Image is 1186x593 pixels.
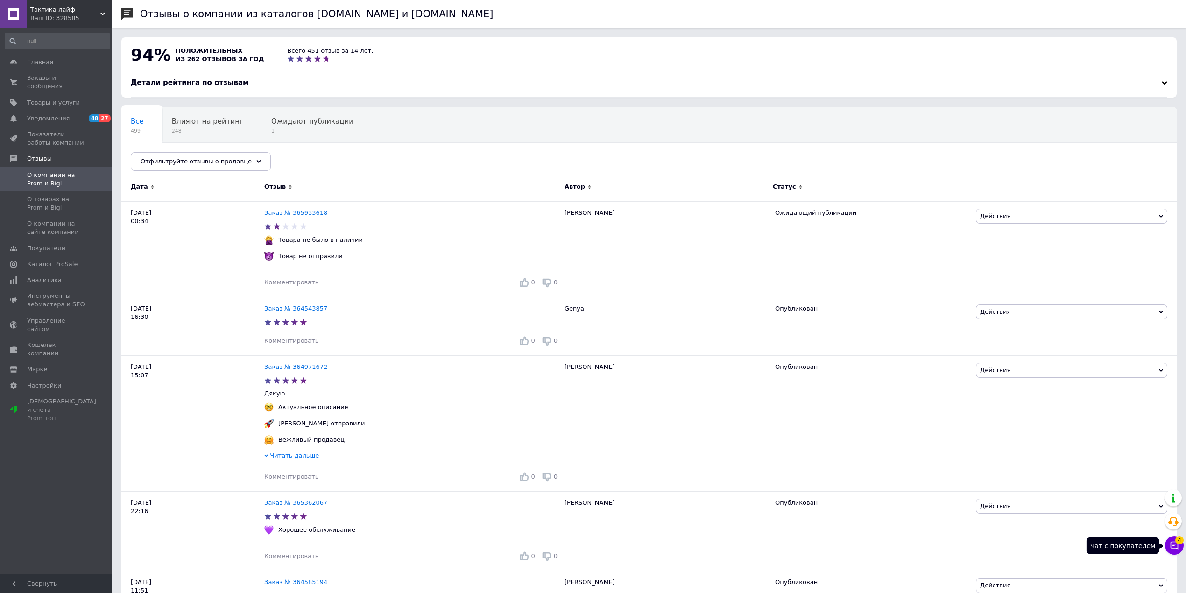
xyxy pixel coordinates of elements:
[264,552,318,560] div: Комментировать
[775,578,969,586] div: Опубликован
[172,117,243,126] span: Влияют на рейтинг
[531,552,535,559] span: 0
[27,341,86,358] span: Кошелек компании
[27,155,52,163] span: Отзывы
[27,414,96,423] div: Prom топ
[264,363,327,370] a: Заказ № 364971672
[27,260,78,268] span: Каталог ProSale
[980,502,1010,509] span: Действия
[264,473,318,480] span: Комментировать
[27,276,62,284] span: Аналитика
[27,130,86,147] span: Показатели работы компании
[121,143,251,178] div: Опубликованы без комментария
[271,127,353,134] span: 1
[270,452,319,459] span: Читать дальше
[172,127,243,134] span: 248
[121,297,264,355] div: [DATE] 16:30
[176,56,264,63] span: из 262 отзывов за год
[264,435,274,445] img: :hugging_face:
[775,363,969,371] div: Опубликован
[531,279,535,286] span: 0
[89,114,99,122] span: 48
[775,499,969,507] div: Опубликован
[980,212,1010,219] span: Действия
[276,436,347,444] div: Вежливый продавец
[264,183,286,191] span: Отзыв
[264,209,327,216] a: Заказ № 365933618
[27,365,51,374] span: Маркет
[121,201,264,297] div: [DATE] 00:34
[773,183,796,191] span: Статус
[30,6,100,14] span: Тактика-лайф
[27,74,86,91] span: Заказы и сообщения
[131,183,148,191] span: Дата
[531,337,535,344] span: 0
[264,252,274,261] img: :imp:
[264,389,560,398] p: Дякую
[264,402,274,412] img: :nerd_face:
[264,525,274,535] img: :purple_heart:
[554,279,558,286] span: 0
[775,304,969,313] div: Опубликован
[176,47,242,54] span: положительных
[264,337,318,344] span: Комментировать
[264,235,274,245] img: :woman-gesturing-no:
[980,582,1010,589] span: Действия
[775,209,969,217] div: Ожидающий публикации
[141,158,252,165] span: Отфильтруйте отзывы о продавце
[264,473,318,481] div: Комментировать
[30,14,112,22] div: Ваш ID: 328585
[27,99,80,107] span: Товары и услуги
[276,236,365,244] div: Товара не было в наличии
[1087,537,1159,554] div: Чат с покупателем
[27,114,70,123] span: Уведомления
[271,117,353,126] span: Ожидают публикации
[27,397,96,423] span: [DEMOGRAPHIC_DATA] и счета
[121,355,264,491] div: [DATE] 15:07
[27,381,61,390] span: Настройки
[560,355,770,491] div: [PERSON_NAME]
[27,244,65,253] span: Покупатели
[131,45,171,64] span: 94%
[99,114,110,122] span: 27
[560,492,770,571] div: [PERSON_NAME]
[27,58,53,66] span: Главная
[27,171,86,188] span: О компании на Prom и Bigl
[131,78,248,87] span: Детали рейтинга по отзывам
[264,279,318,286] span: Комментировать
[5,33,110,49] input: null
[276,526,358,534] div: Хорошее обслуживание
[560,201,770,297] div: [PERSON_NAME]
[131,78,1167,88] div: Детали рейтинга по отзывам
[131,153,232,161] span: Опубликованы без комме...
[131,117,144,126] span: Все
[980,367,1010,374] span: Действия
[276,252,345,261] div: Товар не отправили
[554,473,558,480] span: 0
[27,317,86,333] span: Управление сайтом
[531,473,535,480] span: 0
[27,195,86,212] span: О товарах на Prom и Bigl
[27,219,86,236] span: О компании на сайте компании
[276,419,367,428] div: [PERSON_NAME] отправили
[264,499,327,506] a: Заказ № 365362067
[276,403,351,411] div: Актуальное описание
[264,452,560,462] div: Читать дальше
[565,183,585,191] span: Автор
[980,308,1010,315] span: Действия
[554,552,558,559] span: 0
[27,292,86,309] span: Инструменты вебмастера и SEO
[554,337,558,344] span: 0
[560,297,770,355] div: Genya
[140,8,494,20] h1: Отзывы о компании из каталогов [DOMAIN_NAME] и [DOMAIN_NAME]
[1175,536,1184,544] span: 4
[1165,536,1184,555] button: Чат с покупателем4
[287,47,373,55] div: Всего 451 отзыв за 14 лет.
[121,492,264,571] div: [DATE] 22:16
[264,305,327,312] a: Заказ № 364543857
[264,419,274,428] img: :rocket:
[264,579,327,586] a: Заказ № 364585194
[264,278,318,287] div: Комментировать
[264,337,318,345] div: Комментировать
[264,552,318,559] span: Комментировать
